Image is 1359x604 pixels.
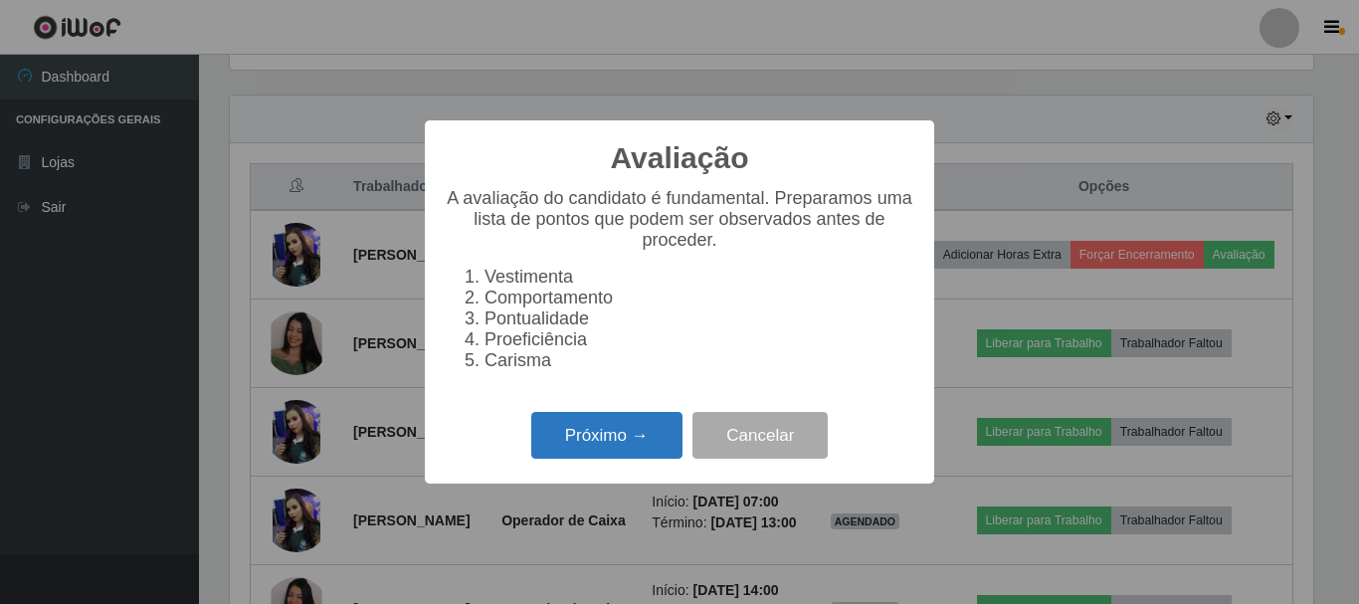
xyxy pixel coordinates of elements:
[485,308,914,329] li: Pontualidade
[485,329,914,350] li: Proeficiência
[485,288,914,308] li: Comportamento
[692,412,828,459] button: Cancelar
[485,350,914,371] li: Carisma
[445,188,914,251] p: A avaliação do candidato é fundamental. Preparamos uma lista de pontos que podem ser observados a...
[611,140,749,176] h2: Avaliação
[531,412,682,459] button: Próximo →
[485,267,914,288] li: Vestimenta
